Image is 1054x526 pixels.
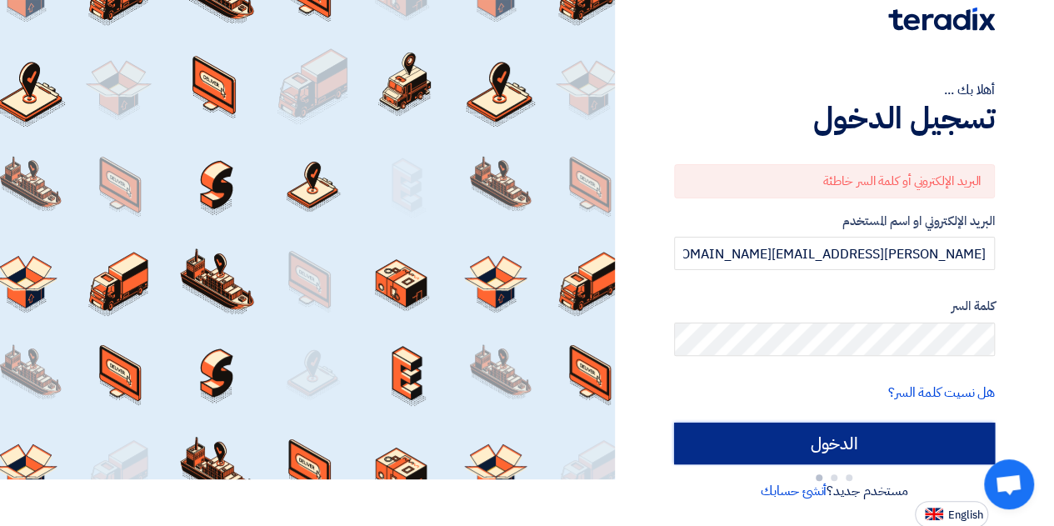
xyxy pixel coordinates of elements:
a: Open chat [984,459,1034,509]
label: البريد الإلكتروني او اسم المستخدم [674,212,995,231]
div: أهلا بك ... [674,80,995,100]
div: مستخدم جديد؟ [674,481,995,501]
input: الدخول [674,423,995,464]
a: أنشئ حسابك [761,481,827,501]
input: أدخل بريد العمل الإلكتروني او اسم المستخدم الخاص بك ... [674,237,995,270]
img: Teradix logo [888,8,995,31]
a: هل نسيت كلمة السر؟ [888,383,995,403]
img: en-US.png [925,508,943,520]
label: كلمة السر [674,297,995,316]
h1: تسجيل الدخول [674,100,995,137]
span: English [948,509,983,521]
div: البريد الإلكتروني أو كلمة السر خاطئة [674,164,995,198]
